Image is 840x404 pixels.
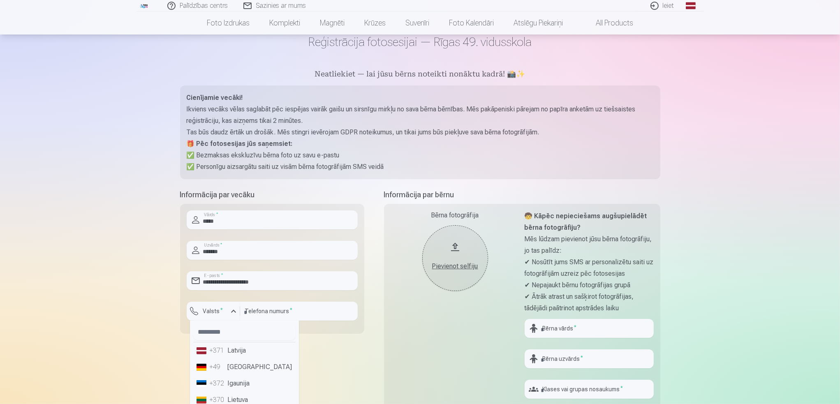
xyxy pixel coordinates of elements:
[180,189,364,201] h5: Informācija par vecāku
[210,362,226,372] div: +49
[525,279,654,291] p: ✔ Nepajaukt bērnu fotogrāfijas grupā
[180,69,660,81] h5: Neatliekiet — lai jūsu bērns noteikti nonāktu kadrā! 📸✨
[439,12,504,35] a: Foto kalendāri
[573,12,643,35] a: All products
[210,346,226,356] div: +371
[396,12,439,35] a: Suvenīri
[391,210,520,220] div: Bērna fotogrāfija
[187,94,243,102] strong: Cienījamie vecāki!
[187,161,654,173] p: ✅ Personīgu aizsargātu saiti uz visām bērna fotogrāfijām SMS veidā
[180,35,660,49] h1: Reģistrācija fotosesijai — Rīgas 49. vidusskola
[525,256,654,279] p: ✔ Nosūtīt jums SMS ar personalizētu saiti uz fotogrāfijām uzreiz pēc fotosesijas
[430,261,480,271] div: Pievienot selfiju
[187,140,293,148] strong: 🎁 Pēc fotosesijas jūs saņemsiet:
[525,233,654,256] p: Mēs lūdzam pievienot jūsu bērna fotogrāfiju, jo tas palīdz:
[525,291,654,314] p: ✔ Ātrāk atrast un sašķirot fotogrāfijas, tādējādi paātrinot apstrādes laiku
[187,127,654,138] p: Tas būs daudz ērtāk un drošāk. Mēs stingri ievērojam GDPR noteikumus, un tikai jums būs piekļuve ...
[310,12,354,35] a: Magnēti
[193,375,296,392] li: Igaunija
[193,359,296,375] li: [GEOGRAPHIC_DATA]
[140,3,149,8] img: /fa1
[187,150,654,161] p: ✅ Bezmaksas ekskluzīvu bērna foto uz savu e-pastu
[354,12,396,35] a: Krūzes
[210,379,226,388] div: +372
[197,12,259,35] a: Foto izdrukas
[200,307,227,315] label: Valsts
[422,225,488,291] button: Pievienot selfiju
[259,12,310,35] a: Komplekti
[193,342,296,359] li: Latvija
[187,302,240,321] button: Valsts*
[525,212,647,231] strong: 🧒 Kāpēc nepieciešams augšupielādēt bērna fotogrāfiju?
[384,189,660,201] h5: Informācija par bērnu
[504,12,573,35] a: Atslēgu piekariņi
[187,104,654,127] p: Ikviens vecāks vēlas saglabāt pēc iespējas vairāk gaišu un sirsnīgu mirkļu no sava bērna bērnības...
